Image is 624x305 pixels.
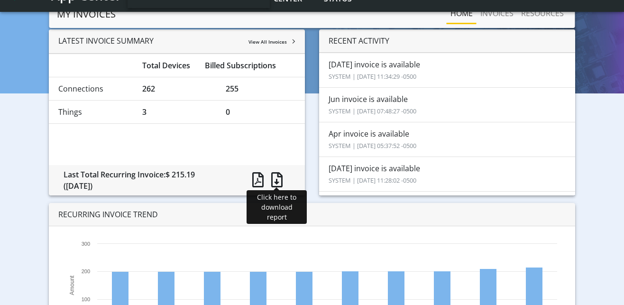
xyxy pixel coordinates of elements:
li: [DATE] invoice is available [319,53,575,88]
div: 262 [135,83,219,94]
div: ([DATE]) [64,180,230,192]
div: 0 [219,106,303,118]
small: SYSTEM | [DATE] 07:48:27 -0500 [329,107,416,115]
text: Amount [69,275,76,295]
div: Things [51,106,135,118]
li: [DATE] invoice is available [319,191,575,226]
a: INVOICES [477,4,517,23]
div: Click here to download report [247,190,307,224]
text: 100 [82,296,90,302]
span: View All Invoices [248,38,287,45]
div: Last Total Recurring Invoice: [56,169,237,192]
span: $ 215.19 [165,169,195,180]
div: Billed Subscriptions [198,60,303,71]
small: SYSTEM | [DATE] 11:34:29 -0500 [329,72,416,81]
a: MY INVOICES [57,5,116,24]
div: LATEST INVOICE SUMMARY [49,29,305,54]
a: Home [447,4,477,23]
div: 255 [219,83,303,94]
div: 3 [135,106,219,118]
small: SYSTEM | [DATE] 05:37:52 -0500 [329,141,416,150]
div: Connections [51,83,135,94]
li: [DATE] invoice is available [319,157,575,192]
small: SYSTEM | [DATE] 11:28:02 -0500 [329,176,416,185]
div: Total Devices [135,60,198,71]
div: RECURRING INVOICE TREND [49,203,575,226]
li: Apr invoice is available [319,122,575,157]
text: 200 [82,268,90,274]
a: RESOURCES [517,4,568,23]
li: Jun invoice is available [319,87,575,122]
text: 300 [82,241,90,247]
div: RECENT ACTIVITY [319,29,575,53]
